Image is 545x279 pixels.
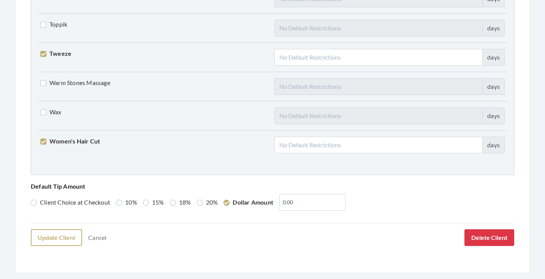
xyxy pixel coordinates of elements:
label: Women's Hair Cut [40,137,100,146]
input: No Default Restrictions [274,49,483,66]
input: No Default Restrictions [274,107,483,124]
label: Toppik [40,20,67,29]
input: No Default Restrictions [274,20,483,36]
div: days [482,107,505,124]
div: days [482,49,505,66]
div: days [482,78,505,95]
label: Wax [40,107,62,117]
label: Tweeze [40,49,71,58]
input: No Default Restrictions [274,78,483,95]
label: Dollar Amount [223,198,273,207]
p: Default Tip Amount [31,181,514,192]
label: Warm Stones Massage [40,78,110,87]
div: days [482,137,505,153]
label: Client Choice at Checkout [31,198,110,207]
label: 15% [143,198,164,207]
input: No Default Restrictions [274,137,483,153]
label: 20% [197,198,218,207]
button: Delete Client [464,229,514,246]
a: Cancel [83,230,111,245]
div: days [482,20,505,36]
input: 3.00 [279,194,345,211]
button: Update Client [31,229,82,246]
label: 18% [170,198,191,207]
label: 10% [116,198,137,207]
